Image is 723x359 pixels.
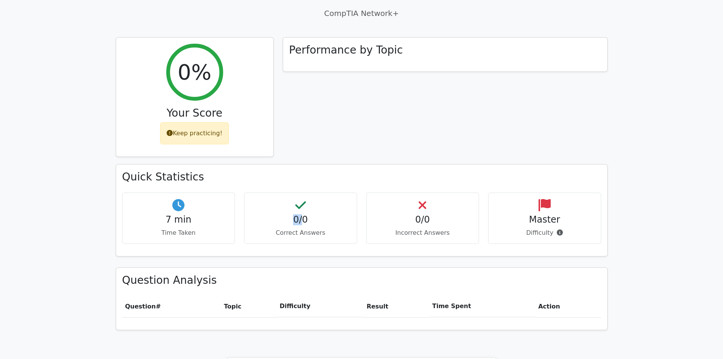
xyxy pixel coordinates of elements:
[122,296,221,317] th: #
[125,303,156,310] span: Question
[289,44,403,57] h3: Performance by Topic
[160,122,229,144] div: Keep practicing!
[122,171,601,183] h3: Quick Statistics
[535,296,601,317] th: Action
[129,228,229,237] p: Time Taken
[129,214,229,225] h4: 7 min
[495,214,595,225] h4: Master
[116,8,608,19] p: CompTIA Network+
[221,296,277,317] th: Topic
[495,228,595,237] p: Difficulty
[364,296,429,317] th: Result
[373,228,473,237] p: Incorrect Answers
[250,214,351,225] h4: 0/0
[277,296,364,317] th: Difficulty
[122,274,601,287] h3: Question Analysis
[373,214,473,225] h4: 0/0
[178,59,211,85] h2: 0%
[429,296,535,317] th: Time Spent
[250,228,351,237] p: Correct Answers
[122,107,267,120] h3: Your Score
